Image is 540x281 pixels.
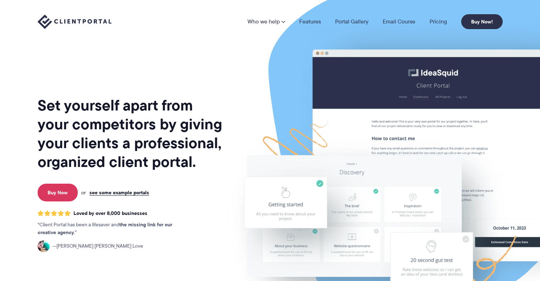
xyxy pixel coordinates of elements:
a: see some example portals [89,189,149,196]
a: Buy Now [38,184,78,201]
a: Buy Now! [461,14,503,29]
span: or [81,189,86,196]
a: Email Course [383,19,415,25]
a: Pricing [430,19,447,25]
p: Client Portal has been a lifesaver and . [38,221,187,237]
strong: the missing link for our creative agency [38,221,172,236]
span: Loved by over 8,000 businesses [73,210,147,216]
span: [PERSON_NAME] [PERSON_NAME] Love [53,242,143,250]
a: Who we help [247,19,285,25]
h1: Set yourself apart from your competitors by giving your clients a professional, organized client ... [38,96,224,171]
a: Portal Gallery [335,19,369,25]
a: Features [299,19,321,25]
